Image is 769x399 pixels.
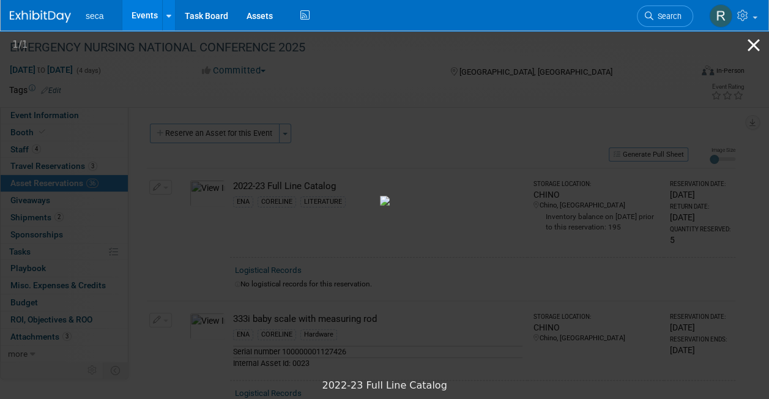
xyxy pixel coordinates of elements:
img: Rachel Jordan [709,4,732,28]
img: 2022-23 Full Line Catalog [380,196,390,206]
img: ExhibitDay [10,10,71,23]
span: Search [653,12,682,21]
span: 1 [12,39,18,50]
span: seca [86,11,104,21]
a: Search [637,6,693,27]
span: 1 [22,39,28,50]
button: Close gallery [738,31,769,59]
